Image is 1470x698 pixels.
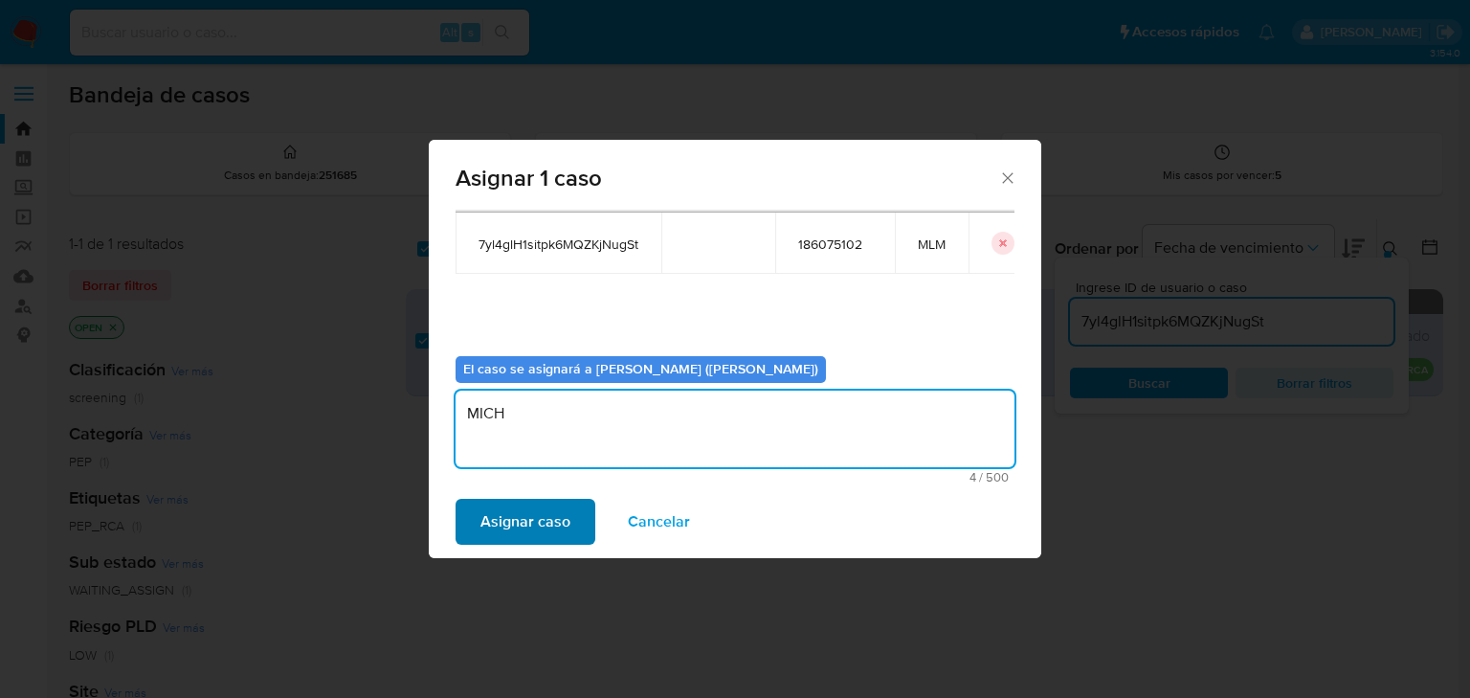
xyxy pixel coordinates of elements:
span: Asignar 1 caso [456,167,998,190]
button: Cancelar [603,499,715,545]
span: MLM [918,236,946,253]
span: Asignar caso [480,501,570,543]
span: 7yl4glH1sitpk6MQZKjNugSt [479,236,638,253]
span: Máximo 500 caracteres [461,471,1009,484]
div: assign-modal [429,140,1041,558]
textarea: MICH [456,391,1014,467]
button: icon-button [991,232,1014,255]
button: Cerrar ventana [998,169,1015,186]
span: Cancelar [628,501,690,543]
button: Asignar caso [456,499,595,545]
span: 186075102 [798,236,872,253]
b: El caso se asignará a [PERSON_NAME] ([PERSON_NAME]) [463,359,818,378]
